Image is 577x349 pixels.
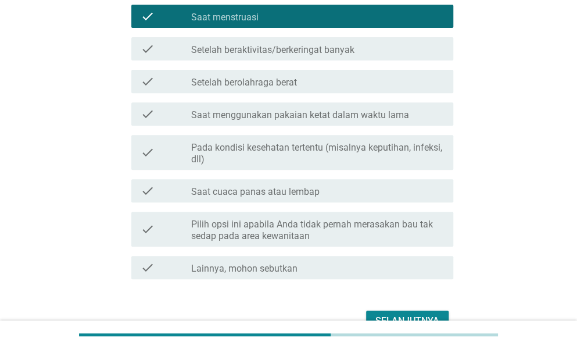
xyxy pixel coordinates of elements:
[366,311,449,332] button: Selanjutnya
[375,314,439,328] div: Selanjutnya
[141,140,155,165] i: check
[191,263,298,275] label: Lainnya, mohon sebutkan
[141,107,155,121] i: check
[141,42,155,56] i: check
[191,12,259,23] label: Saat menstruasi
[191,109,409,121] label: Saat menggunakan pakaian ketat dalam waktu lama
[191,219,444,242] label: Pilih opsi ini apabila Anda tidak pernah merasakan bau tak sedap pada area kewanitaan
[141,184,155,198] i: check
[191,186,320,198] label: Saat cuaca panas atau lembap
[141,216,155,242] i: check
[191,77,297,88] label: Setelah berolahraga berat
[141,9,155,23] i: check
[141,261,155,275] i: check
[191,44,354,56] label: Setelah beraktivitas/berkeringat banyak
[141,74,155,88] i: check
[191,142,444,165] label: Pada kondisi kesehatan tertentu (misalnya keputihan, infeksi, dll)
